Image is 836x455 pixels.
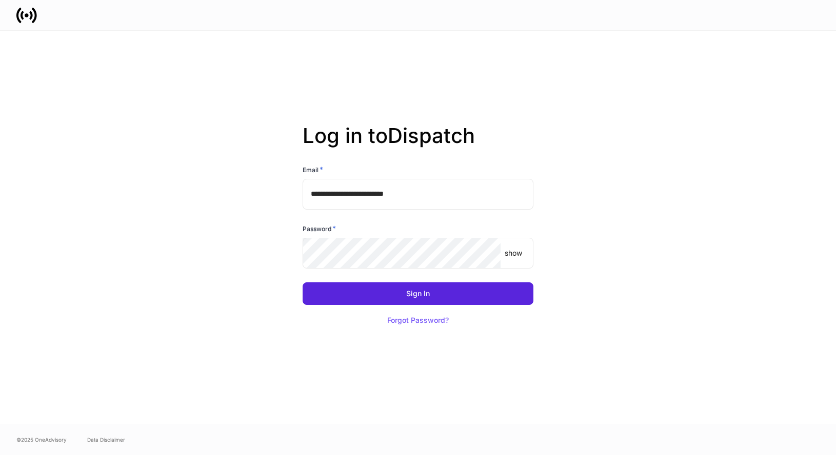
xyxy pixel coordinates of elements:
h6: Password [303,223,336,234]
button: Sign In [303,282,533,305]
div: Sign In [406,290,430,297]
p: show [505,248,522,258]
h6: Email [303,164,323,175]
h2: Log in to Dispatch [303,123,533,164]
span: © 2025 OneAdvisory [16,436,67,444]
button: Forgot Password? [374,309,462,332]
a: Data Disclaimer [87,436,125,444]
div: Forgot Password? [387,317,449,324]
